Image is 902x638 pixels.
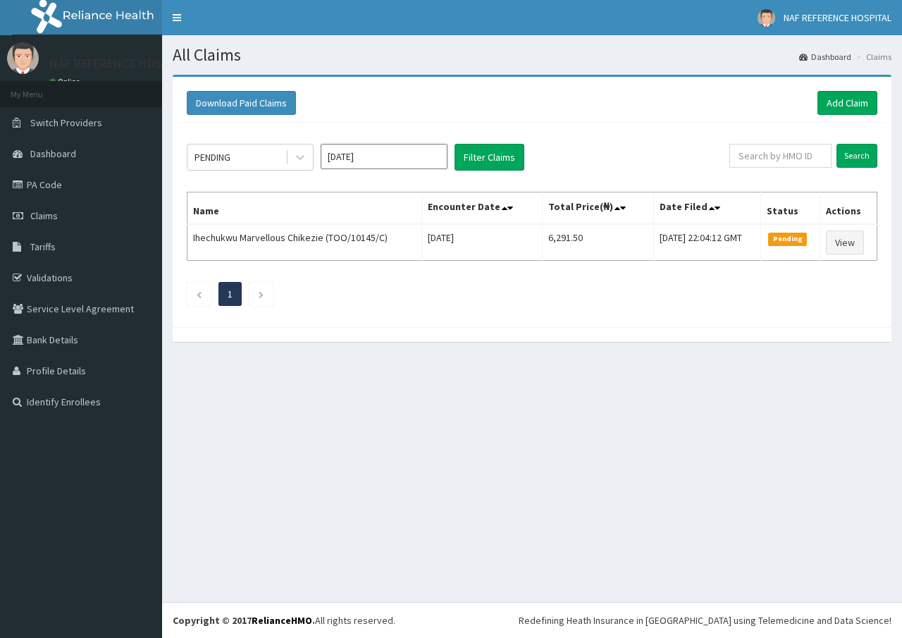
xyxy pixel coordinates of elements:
img: User Image [758,9,775,27]
th: Date Filed [654,192,761,225]
a: Dashboard [799,51,851,63]
input: Search by HMO ID [729,144,832,168]
div: Redefining Heath Insurance in [GEOGRAPHIC_DATA] using Telemedicine and Data Science! [519,613,891,627]
a: RelianceHMO [252,614,312,627]
span: Dashboard [30,147,76,160]
a: Previous page [196,288,202,300]
button: Filter Claims [455,144,524,171]
td: [DATE] [422,224,543,261]
button: Download Paid Claims [187,91,296,115]
li: Claims [853,51,891,63]
th: Name [187,192,422,225]
footer: All rights reserved. [162,602,902,638]
td: Ihechukwu Marvellous Chikezie (TOO/10145/C) [187,224,422,261]
span: Switch Providers [30,116,102,129]
strong: Copyright © 2017 . [173,614,315,627]
td: 6,291.50 [542,224,653,261]
span: NAF REFERENCE HOSPITAL [784,11,891,24]
a: Online [49,77,83,87]
th: Status [761,192,820,225]
th: Total Price(₦) [542,192,653,225]
span: Pending [768,233,807,245]
th: Encounter Date [422,192,543,225]
th: Actions [820,192,877,225]
a: Page 1 is your current page [228,288,233,300]
div: PENDING [194,150,230,164]
span: Tariffs [30,240,56,253]
a: View [826,231,864,254]
td: [DATE] 22:04:12 GMT [654,224,761,261]
a: Add Claim [817,91,877,115]
p: NAF REFERENCE HOSPITAL [49,57,193,70]
input: Search [836,144,877,168]
img: User Image [7,42,39,74]
input: Select Month and Year [321,144,447,169]
span: Claims [30,209,58,222]
a: Next page [258,288,264,300]
h1: All Claims [173,46,891,64]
